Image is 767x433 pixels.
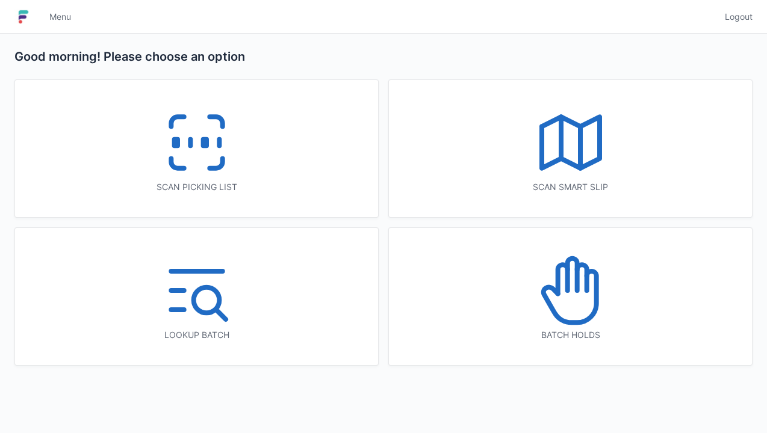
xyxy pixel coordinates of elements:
[413,329,728,341] div: Batch holds
[388,227,753,366] a: Batch holds
[718,6,753,28] a: Logout
[39,181,354,193] div: Scan picking list
[14,79,379,218] a: Scan picking list
[14,227,379,366] a: Lookup batch
[14,48,753,65] h2: Good morning! Please choose an option
[725,11,753,23] span: Logout
[413,181,728,193] div: Scan smart slip
[388,79,753,218] a: Scan smart slip
[42,6,78,28] a: Menu
[49,11,71,23] span: Menu
[14,7,33,26] img: logo-small.jpg
[39,329,354,341] div: Lookup batch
